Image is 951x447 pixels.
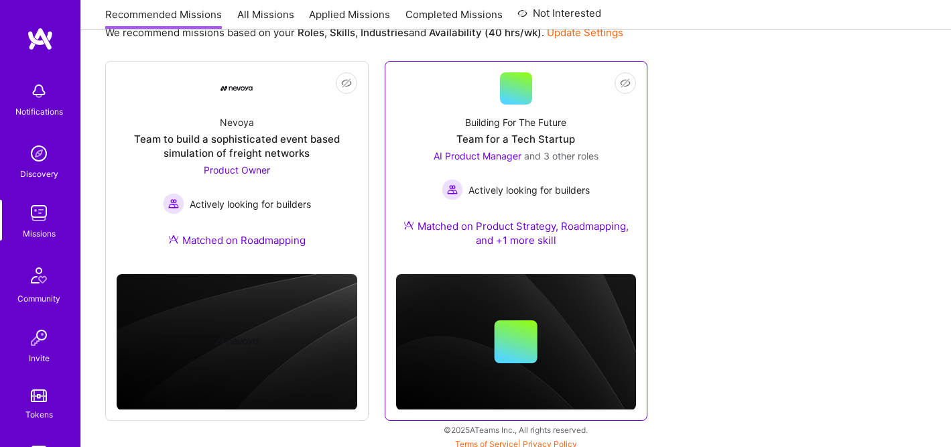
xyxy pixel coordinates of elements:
a: Not Interested [517,5,601,29]
img: Actively looking for builders [163,193,184,214]
a: Completed Missions [405,7,503,29]
div: Tokens [25,407,53,422]
p: We recommend missions based on your , , and . [105,25,623,40]
span: and 3 other roles [524,150,598,162]
span: AI Product Manager [434,150,521,162]
a: Building For The FutureTeam for a Tech StartupAI Product Manager and 3 other rolesActively lookin... [396,72,637,263]
a: All Missions [237,7,294,29]
img: tokens [31,389,47,402]
div: Matched on Product Strategy, Roadmapping, and +1 more skill [396,219,637,247]
img: Community [23,259,55,292]
img: logo [27,27,54,51]
div: Missions [23,227,56,241]
span: Product Owner [204,164,270,176]
b: Skills [330,26,355,39]
div: Building For The Future [465,115,566,129]
img: cover [396,274,637,410]
a: Recommended Missions [105,7,222,29]
b: Industries [361,26,409,39]
a: Company LogoNevoyaTeam to build a sophisticated event based simulation of freight networksProduct... [117,72,357,263]
div: Team to build a sophisticated event based simulation of freight networks [117,132,357,160]
img: Company Logo [220,86,253,91]
img: Company logo [215,320,258,363]
a: Applied Missions [309,7,390,29]
img: bell [25,78,52,105]
img: Ateam Purple Icon [168,234,179,245]
a: Update Settings [547,26,623,39]
img: Actively looking for builders [442,179,463,200]
div: Discovery [20,167,58,181]
img: discovery [25,140,52,167]
div: Matched on Roadmapping [168,233,306,247]
div: Community [17,292,60,306]
b: Availability (40 hrs/wk) [429,26,542,39]
img: cover [117,274,357,410]
span: Actively looking for builders [190,197,311,211]
i: icon EyeClosed [620,78,631,88]
div: Notifications [15,105,63,119]
span: Actively looking for builders [468,183,590,197]
div: Team for a Tech Startup [456,132,575,146]
img: Ateam Purple Icon [403,220,414,231]
i: icon EyeClosed [341,78,352,88]
div: Nevoya [220,115,254,129]
b: Roles [298,26,324,39]
img: teamwork [25,200,52,227]
div: Invite [29,351,50,365]
img: Invite [25,324,52,351]
div: © 2025 ATeams Inc., All rights reserved. [80,413,951,446]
